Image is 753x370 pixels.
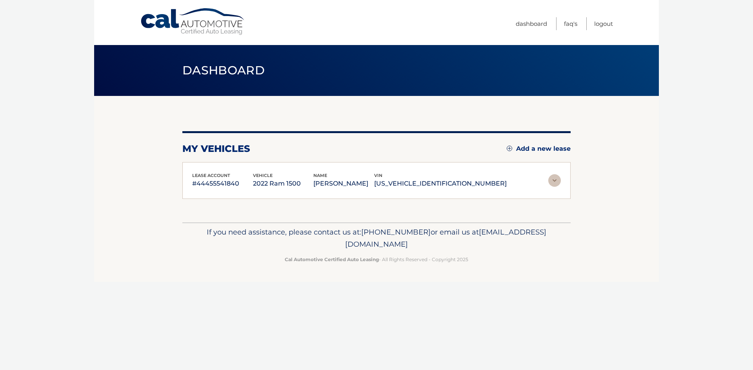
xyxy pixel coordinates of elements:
img: accordion-rest.svg [548,174,561,187]
a: Add a new lease [507,145,571,153]
span: name [313,173,327,178]
span: vin [374,173,382,178]
span: vehicle [253,173,273,178]
p: [PERSON_NAME] [313,178,374,189]
img: add.svg [507,146,512,151]
p: [US_VEHICLE_IDENTIFICATION_NUMBER] [374,178,507,189]
p: #44455541840 [192,178,253,189]
a: FAQ's [564,17,577,30]
span: [PHONE_NUMBER] [361,227,431,236]
strong: Cal Automotive Certified Auto Leasing [285,256,379,262]
h2: my vehicles [182,143,250,155]
a: Cal Automotive [140,8,246,36]
p: - All Rights Reserved - Copyright 2025 [187,255,566,264]
span: lease account [192,173,230,178]
a: Dashboard [516,17,547,30]
p: 2022 Ram 1500 [253,178,314,189]
a: Logout [594,17,613,30]
p: If you need assistance, please contact us at: or email us at [187,226,566,251]
span: Dashboard [182,63,265,78]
